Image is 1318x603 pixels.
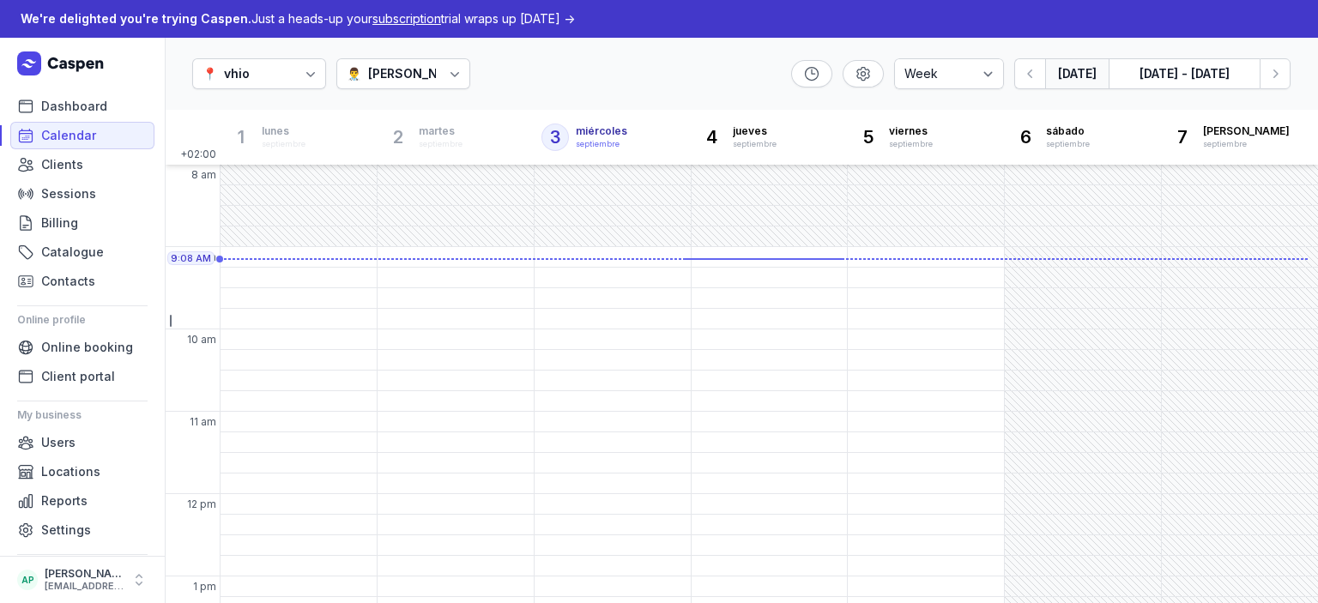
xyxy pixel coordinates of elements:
span: sábado [1046,124,1090,138]
div: septiembre [419,138,463,150]
div: septiembre [889,138,933,150]
span: Client portal [41,366,115,387]
span: +02:00 [180,148,220,165]
span: Users [41,432,76,453]
div: 📍 [203,63,217,84]
div: 7 [1169,124,1196,151]
div: 3 [541,124,569,151]
button: [DATE] [1045,58,1109,89]
div: septiembre [576,138,627,150]
span: Contacts [41,271,95,292]
div: Help [17,555,148,582]
div: 1 [227,124,255,151]
span: Calendar [41,125,96,146]
div: 6 [1012,124,1039,151]
div: septiembre [262,138,305,150]
span: Online booking [41,337,133,358]
span: 10 am [187,333,216,347]
div: septiembre [1203,138,1290,150]
div: 2 [384,124,412,151]
div: [EMAIL_ADDRESS][DOMAIN_NAME] [45,581,124,593]
div: 5 [855,124,882,151]
div: Just a heads-up your trial wraps up [DATE] → [21,9,575,29]
span: miércoles [576,124,627,138]
span: Dashboard [41,96,107,117]
span: [PERSON_NAME] [1203,124,1290,138]
span: We're delighted you're trying Caspen. [21,11,251,26]
div: [PERSON_NAME] [368,63,468,84]
div: [PERSON_NAME] [45,567,124,581]
span: AP [21,570,34,590]
span: subscription [372,11,441,26]
div: septiembre [1046,138,1090,150]
div: My business [17,401,148,429]
span: 12 pm [187,497,216,511]
span: lunes [262,124,305,138]
span: Reports [41,491,88,511]
div: septiembre [733,138,777,150]
span: viernes [889,124,933,138]
span: jueves [733,124,777,138]
span: Locations [41,461,100,482]
span: 9:08 AM [171,251,211,265]
span: Sessions [41,184,96,204]
span: 11 am [190,415,216,429]
span: Catalogue [41,242,104,262]
span: martes [419,124,463,138]
div: Online profile [17,306,148,334]
div: 👨‍⚕️ [347,63,361,84]
span: Clients [41,154,83,175]
span: 1 pm [193,580,216,594]
div: vhio [224,63,250,84]
span: Settings [41,520,91,540]
div: 4 [698,124,726,151]
span: Billing [41,213,78,233]
span: 8 am [191,168,216,182]
button: [DATE] - [DATE] [1109,58,1260,89]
